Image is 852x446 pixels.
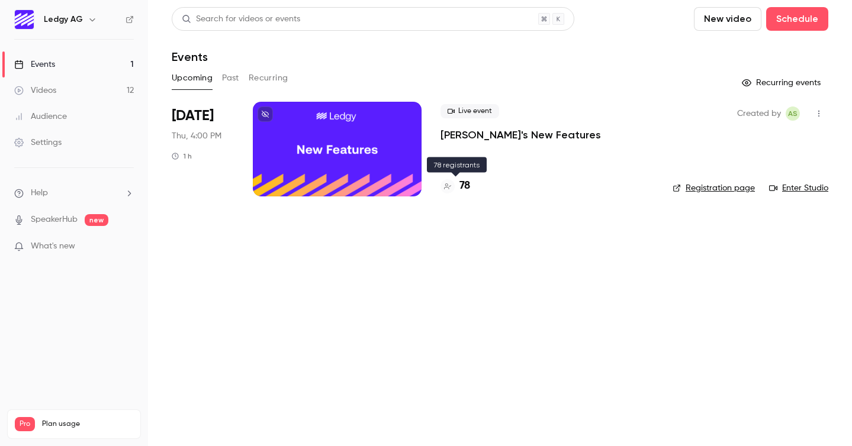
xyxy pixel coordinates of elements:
[172,130,221,142] span: Thu, 4:00 PM
[441,128,601,142] a: [PERSON_NAME]'s New Features
[44,14,83,25] h6: Ledgy AG
[14,59,55,70] div: Events
[222,69,239,88] button: Past
[14,137,62,148] div: Settings
[172,106,214,125] span: [DATE]
[14,187,134,199] li: help-dropdown-opener
[788,106,798,121] span: AS
[459,178,470,194] h4: 78
[31,187,48,199] span: Help
[673,182,755,194] a: Registration page
[737,106,781,121] span: Created by
[172,102,234,196] div: Oct 16 Thu, 4:00 PM (Europe/Zurich)
[172,151,192,161] div: 1 h
[85,214,108,226] span: new
[15,417,35,431] span: Pro
[694,7,761,31] button: New video
[172,69,213,88] button: Upcoming
[737,73,828,92] button: Recurring events
[769,182,828,194] a: Enter Studio
[441,104,499,118] span: Live event
[766,7,828,31] button: Schedule
[31,214,78,226] a: SpeakerHub
[441,178,470,194] a: 78
[15,10,34,29] img: Ledgy AG
[182,13,300,25] div: Search for videos or events
[31,240,75,253] span: What's new
[172,50,208,64] h1: Events
[249,69,288,88] button: Recurring
[14,111,67,122] div: Audience
[786,106,800,121] span: Ana Silva
[14,85,56,96] div: Videos
[120,241,134,252] iframe: Noticeable Trigger
[42,419,133,429] span: Plan usage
